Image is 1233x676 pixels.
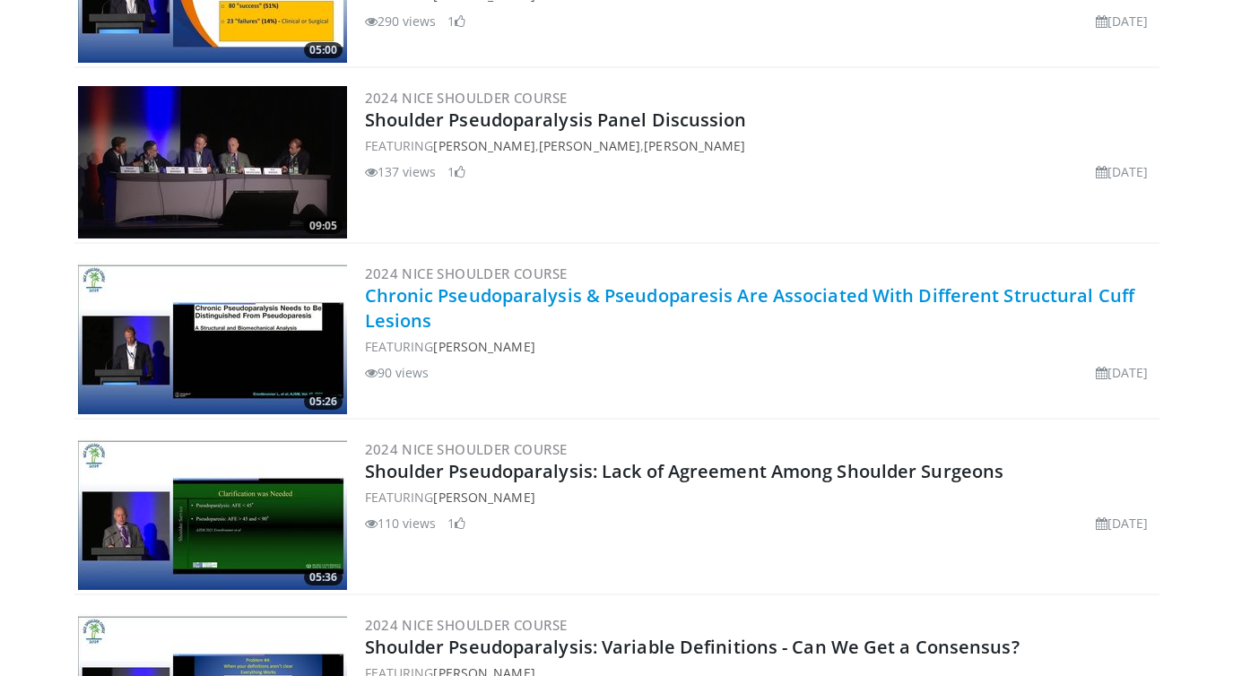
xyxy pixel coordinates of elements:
span: 05:26 [304,394,343,410]
a: Chronic Pseudoparalysis & Pseudoparesis Are Associated With Different Structural Cuff Lesions [365,283,1135,333]
a: [PERSON_NAME] [644,137,745,154]
li: 137 views [365,162,437,181]
a: 09:05 [78,86,347,238]
div: FEATURING [365,488,1156,507]
a: [PERSON_NAME] [433,338,534,355]
a: Shoulder Pseudoparalysis Panel Discussion [365,108,747,132]
span: 05:36 [304,569,343,585]
a: 2024 Nice Shoulder Course [365,440,568,458]
a: [PERSON_NAME] [539,137,640,154]
li: [DATE] [1096,12,1149,30]
li: [DATE] [1096,363,1149,382]
li: 90 views [365,363,430,382]
img: 94156f30-4ead-4d08-8dda-5718e547187c.300x170_q85_crop-smart_upscale.jpg [78,262,347,414]
span: 09:05 [304,218,343,234]
li: 290 views [365,12,437,30]
span: 05:00 [304,42,343,58]
li: 110 views [365,514,437,533]
img: 6f4ca00d-69e6-490e-8009-caceffd59a62.300x170_q85_crop-smart_upscale.jpg [78,86,347,238]
a: 2024 Nice Shoulder Course [365,616,568,634]
div: FEATURING [365,337,1156,356]
a: Shoulder Pseudoparalysis: Variable Definitions - Can We Get a Consensus? [365,635,1020,659]
a: Shoulder Pseudoparalysis: Lack of Agreement Among Shoulder Surgeons [365,459,1004,483]
li: 1 [447,12,465,30]
a: 2024 Nice Shoulder Course [365,264,568,282]
a: [PERSON_NAME] [433,137,534,154]
a: [PERSON_NAME] [433,489,534,506]
li: 1 [447,514,465,533]
img: 20248f47-ed75-4743-b0d8-7ec30694baf9.300x170_q85_crop-smart_upscale.jpg [78,438,347,590]
li: [DATE] [1096,162,1149,181]
a: 05:36 [78,438,347,590]
li: 1 [447,162,465,181]
a: 05:26 [78,262,347,414]
li: [DATE] [1096,514,1149,533]
div: FEATURING , , [365,136,1156,155]
a: 2024 Nice Shoulder Course [365,89,568,107]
